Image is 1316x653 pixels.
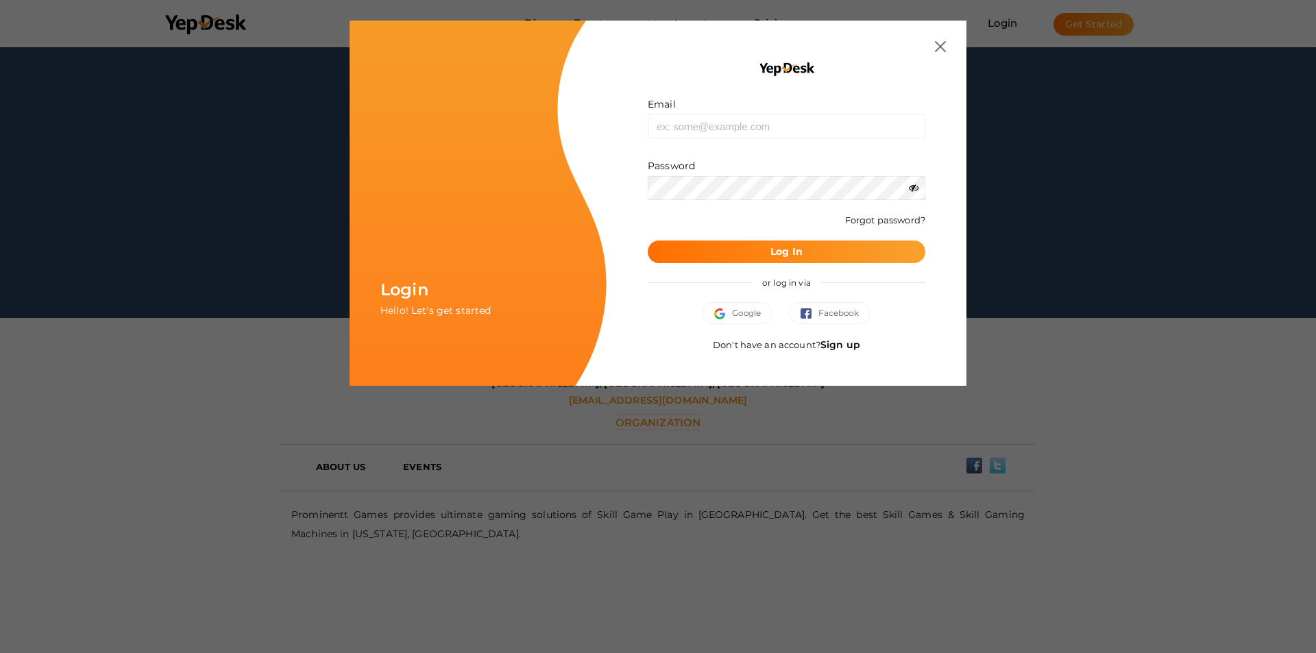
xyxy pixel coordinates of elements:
span: or log in via [752,267,821,298]
label: Password [648,159,695,173]
a: Forgot password? [845,214,925,225]
button: Google [703,302,772,324]
button: Facebook [789,302,870,324]
b: Log In [770,245,803,258]
a: Sign up [820,338,860,351]
span: Hello! Let's get started [380,304,491,317]
img: facebook.svg [801,308,818,319]
img: google.svg [714,308,732,319]
span: Don't have an account? [713,339,860,350]
button: Log In [648,241,925,263]
img: close.svg [935,41,946,52]
span: Login [380,280,428,299]
img: YEP_black_cropped.png [758,62,815,77]
label: Email [648,97,676,111]
input: ex: some@example.com [648,114,925,138]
